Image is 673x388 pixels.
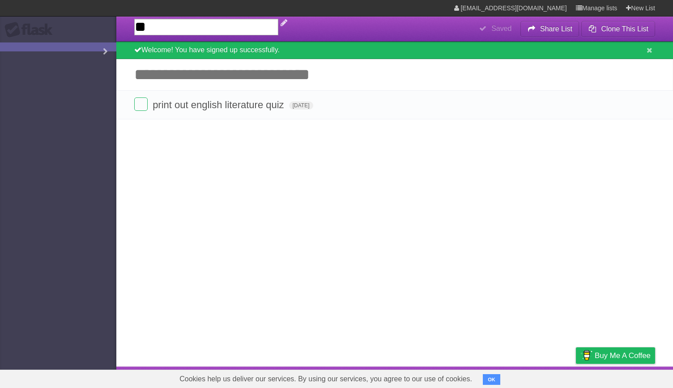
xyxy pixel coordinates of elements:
[520,21,579,37] button: Share List
[289,101,313,110] span: [DATE]
[170,370,481,388] span: Cookies help us deliver our services. By using our services, you agree to our use of cookies.
[595,348,651,363] span: Buy me a coffee
[486,369,523,386] a: Developers
[4,22,58,38] div: Flask
[483,374,500,385] button: OK
[491,25,511,32] b: Saved
[153,99,286,110] span: print out english literature quiz
[581,21,655,37] button: Clone This List
[576,347,655,364] a: Buy me a coffee
[116,42,673,59] div: Welcome! You have signed up successfully.
[599,369,655,386] a: Suggest a feature
[540,25,572,33] b: Share List
[134,97,148,111] label: Done
[564,369,588,386] a: Privacy
[580,348,592,363] img: Buy me a coffee
[457,369,476,386] a: About
[534,369,554,386] a: Terms
[601,25,648,33] b: Clone This List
